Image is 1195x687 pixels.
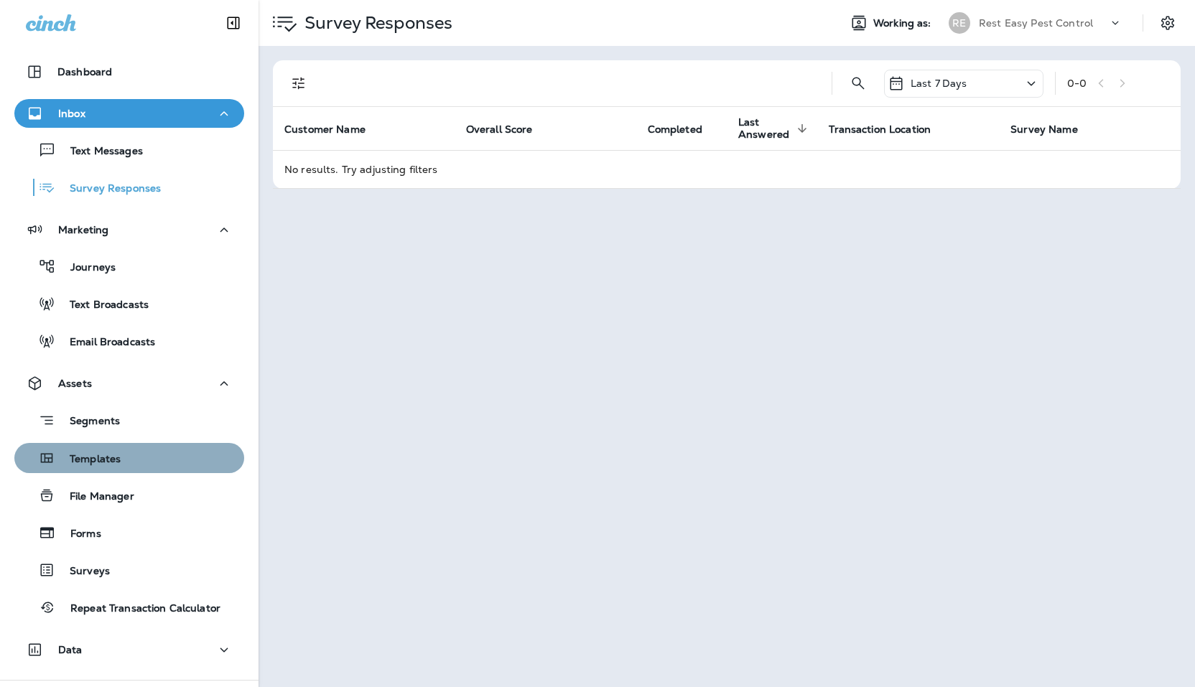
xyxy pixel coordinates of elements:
[14,215,244,244] button: Marketing
[58,108,85,119] p: Inbox
[1010,123,1097,136] span: Survey Name
[1010,123,1078,136] span: Survey Name
[55,182,161,196] p: Survey Responses
[648,123,702,136] span: Completed
[55,336,155,350] p: Email Broadcasts
[273,150,1181,188] td: No results. Try adjusting filters
[56,602,220,616] p: Repeat Transaction Calculator
[14,135,244,165] button: Text Messages
[57,66,112,78] p: Dashboard
[14,289,244,319] button: Text Broadcasts
[58,378,92,389] p: Assets
[56,261,116,275] p: Journeys
[466,123,533,136] span: Overall Score
[14,57,244,86] button: Dashboard
[55,415,120,429] p: Segments
[873,17,934,29] span: Working as:
[911,78,967,89] p: Last 7 Days
[14,99,244,128] button: Inbox
[14,480,244,510] button: File Manager
[55,299,149,312] p: Text Broadcasts
[979,17,1093,29] p: Rest Easy Pest Control
[213,9,254,37] button: Collapse Sidebar
[466,123,552,136] span: Overall Score
[14,172,244,202] button: Survey Responses
[14,555,244,585] button: Surveys
[55,453,121,467] p: Templates
[738,116,793,141] span: Last Answered
[14,405,244,436] button: Segments
[949,12,970,34] div: RE
[56,528,101,541] p: Forms
[55,490,134,504] p: File Manager
[55,565,110,579] p: Surveys
[14,369,244,398] button: Assets
[299,12,452,34] p: Survey Responses
[284,123,366,136] span: Customer Name
[14,326,244,356] button: Email Broadcasts
[284,69,313,98] button: Filters
[58,644,83,655] p: Data
[844,69,873,98] button: Search Survey Responses
[14,592,244,622] button: Repeat Transaction Calculator
[284,123,384,136] span: Customer Name
[829,123,931,136] span: Transaction Location
[1067,78,1087,89] div: 0 - 0
[14,251,244,281] button: Journeys
[648,123,721,136] span: Completed
[14,635,244,664] button: Data
[58,224,108,235] p: Marketing
[738,116,812,141] span: Last Answered
[1155,10,1181,36] button: Settings
[829,123,949,136] span: Transaction Location
[14,518,244,548] button: Forms
[56,145,143,159] p: Text Messages
[14,443,244,473] button: Templates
